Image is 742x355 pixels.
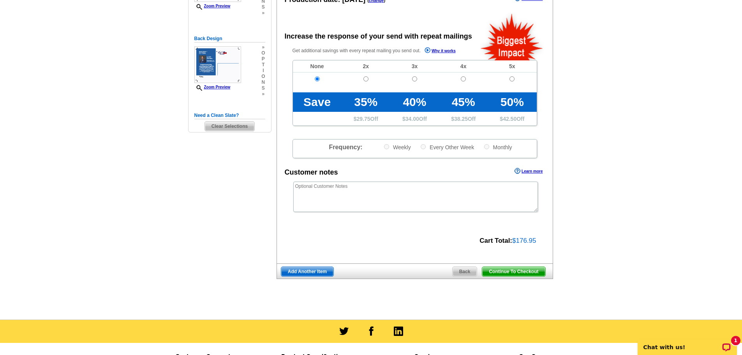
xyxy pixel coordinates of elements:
td: $ Off [342,112,390,125]
input: Weekly [384,144,389,149]
td: 2x [342,60,390,72]
h5: Back Design [194,35,265,42]
span: n [261,79,265,85]
a: Add Another Item [281,267,334,277]
label: Every Other Week [420,143,474,151]
input: Monthly [484,144,489,149]
span: 34.00 [405,116,419,122]
span: Back [453,267,477,276]
span: s [261,85,265,91]
span: t [261,62,265,68]
a: Why it works [425,47,456,55]
span: o [261,74,265,79]
span: i [261,68,265,74]
span: p [261,56,265,62]
td: 50% [488,92,536,112]
a: Zoom Preview [194,4,231,8]
span: 29.75 [357,116,370,122]
span: » [261,44,265,50]
iframe: LiveChat chat widget [633,330,742,355]
div: Increase the response of your send with repeat mailings [285,31,472,42]
img: small-thumb.jpg [194,46,241,83]
td: 5x [488,60,536,72]
div: Customer notes [285,167,338,178]
span: Clear Selections [205,122,254,131]
td: 40% [390,92,439,112]
a: Learn more [515,168,543,174]
strong: Cart Total: [479,237,512,244]
td: 4x [439,60,488,72]
span: Add Another Item [281,267,333,276]
a: Zoom Preview [194,85,231,89]
span: o [261,50,265,56]
td: None [293,60,342,72]
span: $176.95 [512,237,536,244]
td: $ Off [439,112,488,125]
td: Save [293,92,342,112]
td: $ Off [390,112,439,125]
span: 42.50 [503,116,516,122]
label: Monthly [483,143,512,151]
td: 3x [390,60,439,72]
p: Get additional savings with every repeat mailing you send out. [293,46,472,55]
label: Weekly [383,143,411,151]
span: Continue To Checkout [482,267,545,276]
td: 45% [439,92,488,112]
td: 35% [342,92,390,112]
img: biggestImpact.png [480,12,544,60]
input: Every Other Week [421,144,426,149]
td: $ Off [488,112,536,125]
span: » [261,10,265,16]
span: » [261,91,265,97]
span: Frequency: [329,144,362,150]
a: Back [452,267,478,277]
span: s [261,4,265,10]
h5: Need a Clean Slate? [194,112,265,119]
span: 38.25 [454,116,468,122]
